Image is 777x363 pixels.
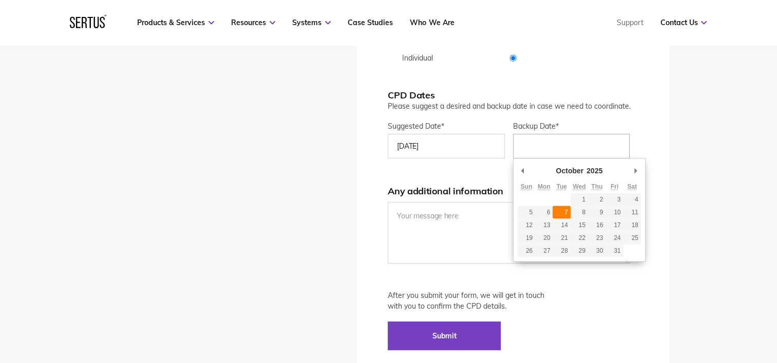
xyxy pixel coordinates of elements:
div: 2025 [585,163,604,178]
abbr: Saturday [627,183,637,190]
button: 26 [518,245,535,257]
button: 17 [605,219,623,232]
button: Previous Month [518,163,528,178]
button: 10 [605,206,623,219]
button: 25 [623,232,641,245]
button: 7 [553,206,570,219]
button: 18 [623,219,641,232]
a: Contact Us [660,18,707,27]
abbr: Sunday [521,183,533,190]
abbr: Wednesday [573,183,585,190]
span: Suggested Date [388,122,441,131]
abbr: Tuesday [556,183,566,190]
button: 27 [535,245,553,257]
p: Please suggest a desired and backup date in case we need to coordinate. [388,101,638,111]
a: Resources [231,18,275,27]
button: 2 [588,193,605,206]
button: 3 [605,193,623,206]
input: Individual [388,55,638,62]
div: October [554,163,585,178]
button: 22 [571,232,588,245]
button: 9 [588,206,605,219]
a: Who We Are [410,18,454,27]
button: Next Month [631,163,641,178]
button: 14 [553,219,570,232]
iframe: Chat Widget [593,245,777,363]
button: 4 [623,193,641,206]
p: After you submit your form, we will get in touch [388,290,638,300]
button: 21 [553,232,570,245]
button: 19 [518,232,535,245]
button: 29 [571,245,588,257]
abbr: Friday [611,183,618,190]
button: 6 [535,206,553,219]
button: 8 [571,206,588,219]
button: 5 [518,206,535,219]
button: 28 [553,245,570,257]
span: Backup Date* [513,122,559,131]
button: 13 [535,219,553,232]
button: 1 [571,193,588,206]
button: 24 [605,232,623,245]
button: 20 [535,232,553,245]
a: Systems [292,18,331,27]
input: Submit [388,321,501,350]
a: Case Studies [348,18,393,27]
button: 30 [588,245,605,257]
span: Individual [402,53,433,63]
button: 16 [588,219,605,232]
button: 23 [588,232,605,245]
button: 12 [518,219,535,232]
button: 11 [623,206,641,219]
abbr: Monday [538,183,551,190]
h2: CPD Dates [388,89,638,101]
h2: Any additional information [388,185,638,197]
a: Support [616,18,643,27]
button: 15 [571,219,588,232]
p: with you to confirm the CPD details. [388,301,638,311]
abbr: Thursday [591,183,602,190]
a: Products & Services [137,18,214,27]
